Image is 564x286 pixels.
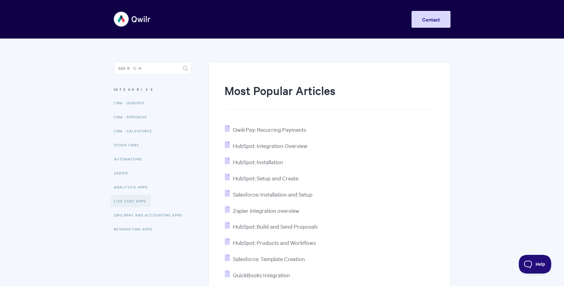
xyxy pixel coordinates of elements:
[225,142,307,149] a: HubSpot: Integration Overview
[225,255,305,262] a: Salesforce: Template Creation
[114,223,157,235] a: Retargeting Apps
[114,7,151,31] img: Qwilr Help Center
[233,126,306,133] span: QwilrPay: Recurring Payments
[114,181,152,193] a: Analytics Apps
[114,62,191,74] input: Search
[233,207,299,214] span: Zapier integration overview
[233,191,312,198] span: Salesforce: Installation and Setup
[225,191,312,198] a: Salesforce: Installation and Setup
[233,174,298,182] span: HubSpot: Setup and Create
[233,142,307,149] span: HubSpot: Integration Overview
[114,97,149,109] a: CRM - HubSpot
[225,239,316,246] a: HubSpot: Products and Workflows
[412,11,451,28] a: Contact
[233,255,305,262] span: Salesforce: Template Creation
[225,158,283,165] a: HubSpot: Installation
[114,139,144,151] a: Other CRMs
[225,174,298,182] a: HubSpot: Setup and Create
[233,223,318,230] span: HubSpot: Build and Send Proposals
[114,153,147,165] a: Automations
[233,239,316,246] span: HubSpot: Products and Workflows
[233,271,290,279] span: QuickBooks Integration
[225,126,306,133] a: QwilrPay: Recurring Payments
[114,167,133,179] a: Zapier
[111,195,151,207] a: Live Chat Apps
[114,111,152,123] a: CRM - Pipedrive
[225,271,290,279] a: QuickBooks Integration
[225,223,318,230] a: HubSpot: Build and Send Proposals
[114,84,191,95] h3: Categories
[233,158,283,165] span: HubSpot: Installation
[519,255,552,274] iframe: Toggle Customer Support
[225,207,299,214] a: Zapier integration overview
[114,209,187,221] a: QwilrPay and Accounting Apps
[114,125,157,137] a: CRM - Salesforce
[224,83,434,109] h1: Most Popular Articles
